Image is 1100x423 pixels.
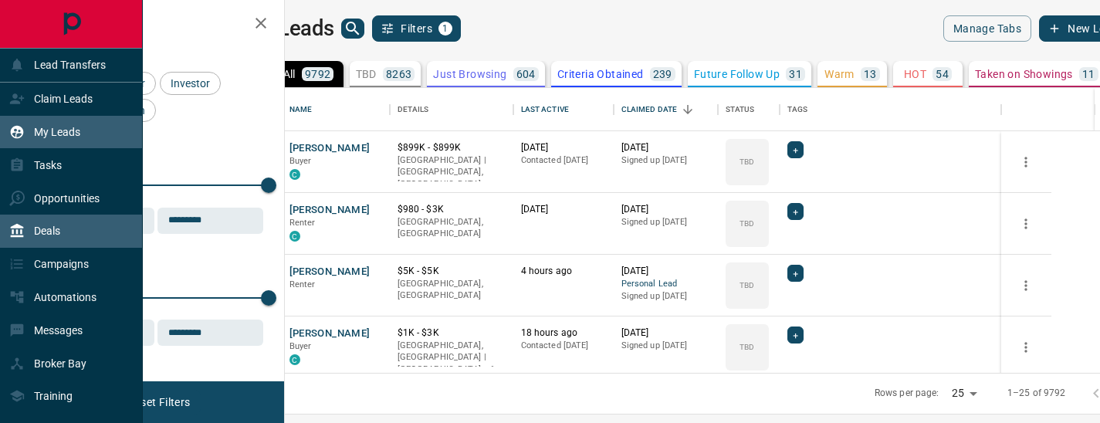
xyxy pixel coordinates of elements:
div: condos.ca [289,231,300,242]
p: Criteria Obtained [557,69,644,80]
p: 8263 [386,69,412,80]
span: + [793,327,798,343]
span: Personal Lead [621,278,710,291]
p: 1–25 of 9792 [1007,387,1066,400]
button: [PERSON_NAME] [289,327,371,341]
p: 18 hours ago [521,327,606,340]
p: [GEOGRAPHIC_DATA] | [GEOGRAPHIC_DATA], [GEOGRAPHIC_DATA] [398,154,506,191]
span: + [793,142,798,157]
p: Signed up [DATE] [621,290,710,303]
button: [PERSON_NAME] [289,203,371,218]
div: + [787,265,804,282]
p: Signed up [DATE] [621,154,710,167]
div: Name [289,88,313,131]
button: Filters1 [372,15,461,42]
span: Renter [289,218,316,228]
div: Claimed Date [614,88,718,131]
button: [PERSON_NAME] [289,265,371,279]
div: Name [282,88,390,131]
span: Renter [289,279,316,289]
p: [DATE] [621,141,710,154]
button: [PERSON_NAME] [289,141,371,156]
button: more [1014,151,1037,174]
p: $980 - $3K [398,203,506,216]
p: 9792 [305,69,331,80]
p: 604 [516,69,536,80]
p: [DATE] [621,203,710,216]
p: [GEOGRAPHIC_DATA], [GEOGRAPHIC_DATA] [398,278,506,302]
button: Reset Filters [117,389,200,415]
p: HOT [904,69,926,80]
div: + [787,203,804,220]
h2: Filters [49,15,269,34]
div: Status [718,88,780,131]
p: [DATE] [521,141,606,154]
p: $5K - $5K [398,265,506,278]
div: condos.ca [289,354,300,365]
div: Last Active [521,88,569,131]
p: All [283,69,296,80]
p: TBD [356,69,377,80]
p: 11 [1082,69,1095,80]
p: 13 [864,69,877,80]
p: $899K - $899K [398,141,506,154]
span: + [793,266,798,281]
p: Signed up [DATE] [621,216,710,228]
button: more [1014,274,1037,297]
p: Contacted [DATE] [521,154,606,167]
p: 54 [936,69,949,80]
div: condos.ca [289,169,300,180]
div: Details [390,88,513,131]
p: [DATE] [621,327,710,340]
span: Buyer [289,156,312,166]
p: Taken on Showings [975,69,1073,80]
div: 25 [946,382,983,404]
span: + [793,204,798,219]
div: Investor [160,72,221,95]
p: Signed up [DATE] [621,340,710,352]
h1: My Leads [245,16,334,41]
p: Rows per page: [875,387,939,400]
p: TBD [740,156,754,168]
p: Toronto [398,340,506,376]
p: Contacted [DATE] [521,340,606,352]
button: search button [341,19,364,39]
div: Tags [787,88,808,131]
div: Details [398,88,429,131]
p: TBD [740,341,754,353]
p: 4 hours ago [521,265,606,278]
p: TBD [740,218,754,229]
div: Claimed Date [621,88,678,131]
p: [DATE] [521,203,606,216]
button: more [1014,336,1037,359]
button: Manage Tabs [943,15,1031,42]
p: TBD [740,279,754,291]
div: Tags [780,88,1001,131]
span: Investor [165,77,215,90]
p: Just Browsing [433,69,506,80]
p: [DATE] [621,265,710,278]
div: Last Active [513,88,614,131]
p: $1K - $3K [398,327,506,340]
p: 239 [653,69,672,80]
span: 1 [440,23,451,34]
button: more [1014,212,1037,235]
button: Sort [677,99,699,120]
span: Buyer [289,341,312,351]
div: + [787,141,804,158]
p: Warm [824,69,855,80]
div: Status [726,88,755,131]
div: + [787,327,804,343]
p: Future Follow Up [694,69,780,80]
p: [GEOGRAPHIC_DATA], [GEOGRAPHIC_DATA] [398,216,506,240]
p: 31 [789,69,802,80]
